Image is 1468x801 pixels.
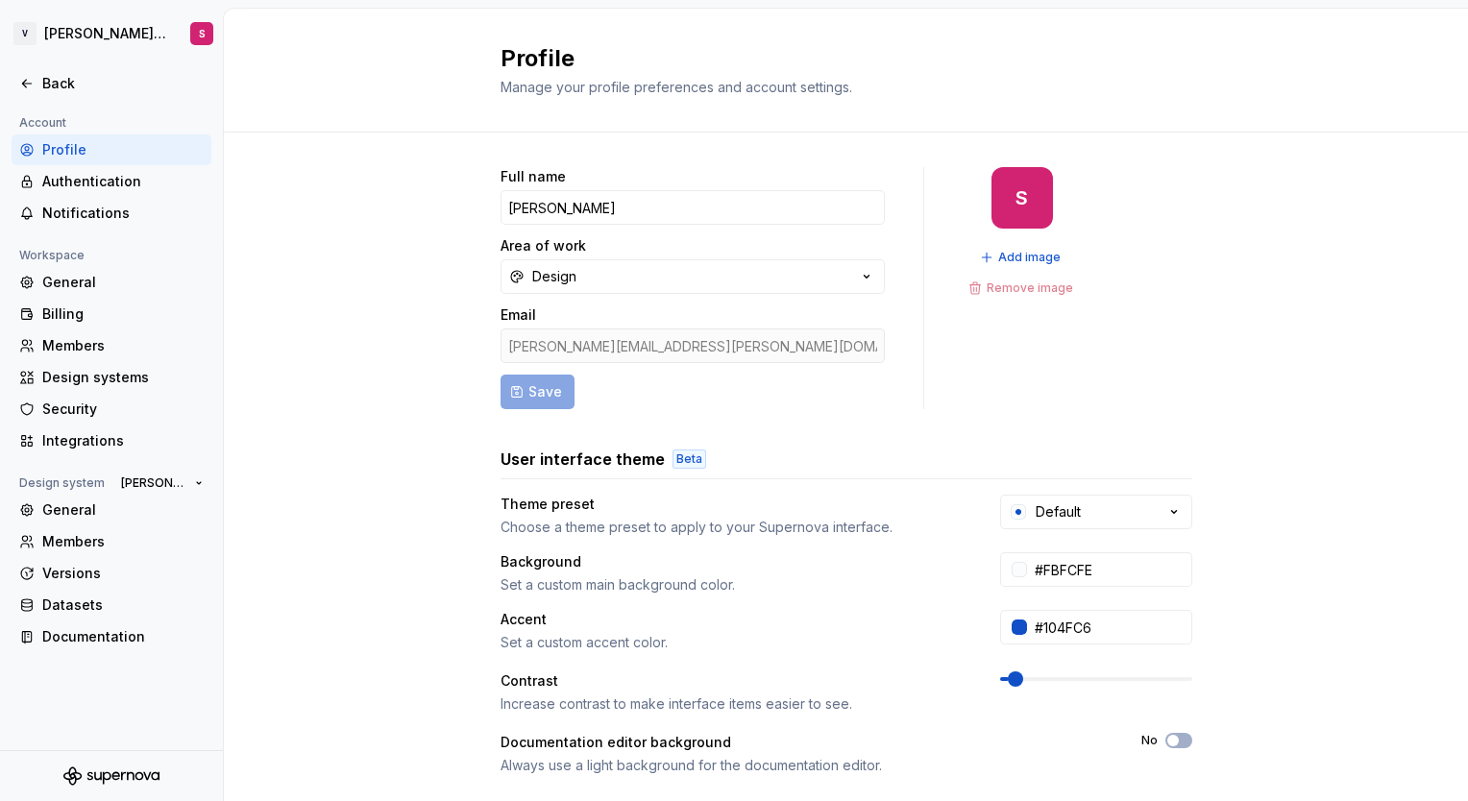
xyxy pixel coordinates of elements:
a: Design systems [12,362,211,393]
div: Members [42,532,204,551]
a: Security [12,394,211,425]
div: Billing [42,304,204,324]
div: Back [42,74,204,93]
div: Set a custom main background color. [501,575,966,595]
button: Add image [974,244,1069,271]
div: Set a custom accent color. [501,633,966,652]
div: Increase contrast to make interface items easier to see. [501,694,966,714]
span: Manage your profile preferences and account settings. [501,79,852,95]
div: Integrations [42,431,204,450]
div: Security [42,400,204,419]
div: Choose a theme preset to apply to your Supernova interface. [501,518,966,537]
div: Always use a light background for the documentation editor. [501,756,1107,775]
div: [PERSON_NAME] Brand Portal [44,24,167,43]
div: Default [1036,502,1081,522]
div: Design systems [42,368,204,387]
a: Datasets [12,590,211,620]
div: S [1015,190,1028,206]
div: Accent [501,610,966,629]
div: Members [42,336,204,355]
a: Back [12,68,211,99]
div: Versions [42,564,204,583]
label: Email [501,305,536,325]
div: General [42,500,204,520]
h2: Profile [501,43,1169,74]
span: Add image [998,250,1061,265]
a: Versions [12,558,211,589]
label: Full name [501,167,566,186]
div: Beta [673,449,706,469]
div: Notifications [42,204,204,223]
div: Authentication [42,172,204,191]
label: Area of work [501,236,586,255]
div: Documentation [42,627,204,646]
div: Contrast [501,671,966,691]
a: General [12,495,211,525]
input: #FFFFFF [1027,552,1192,587]
div: Profile [42,140,204,159]
div: Datasets [42,595,204,615]
div: Background [501,552,966,571]
div: S [199,26,206,41]
a: Documentation [12,621,211,652]
a: Notifications [12,198,211,229]
span: [PERSON_NAME] Brand Portal [121,475,187,491]
a: Billing [12,299,211,329]
a: General [12,267,211,298]
div: Theme preset [501,495,966,514]
div: General [42,273,204,292]
div: Design [532,267,576,286]
label: No [1141,733,1158,748]
div: V [13,22,37,45]
div: Workspace [12,244,92,267]
button: Default [1000,495,1192,529]
a: Integrations [12,425,211,456]
div: Design system [12,472,112,495]
div: Documentation editor background [501,733,1107,752]
h3: User interface theme [501,448,665,471]
div: Account [12,111,74,134]
a: Profile [12,134,211,165]
a: Authentication [12,166,211,197]
input: #104FC6 [1027,610,1192,644]
a: Members [12,526,211,557]
svg: Supernova Logo [63,766,159,786]
a: Members [12,330,211,361]
button: V[PERSON_NAME] Brand PortalS [4,12,219,55]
